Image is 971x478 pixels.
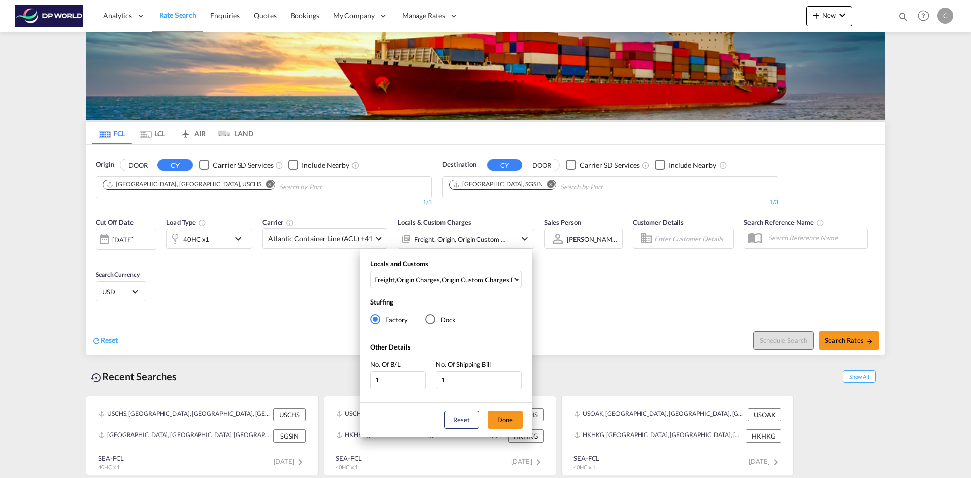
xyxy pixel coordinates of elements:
span: No. Of Shipping Bill [436,360,491,368]
span: Locals and Customs [370,259,428,268]
input: No. Of Shipping Bill [436,371,522,389]
md-radio-button: Dock [425,315,456,325]
span: No. Of B/L [370,360,401,368]
span: , , , , [374,275,513,284]
div: Origin Custom Charges [442,275,509,284]
div: Freight [374,275,395,284]
button: Done [488,411,523,429]
div: Origin Charges [396,275,440,284]
input: No. Of B/L [370,371,426,389]
button: Reset [444,411,479,429]
md-select: Select Locals and Customs: Freight, Origin Charges, Origin Custom Charges, Destination Charges, D... [370,271,522,288]
md-radio-button: Factory [370,315,408,325]
span: Other Details [370,343,411,351]
div: Destination Charges [511,275,570,284]
span: Stuffing [370,298,393,306]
